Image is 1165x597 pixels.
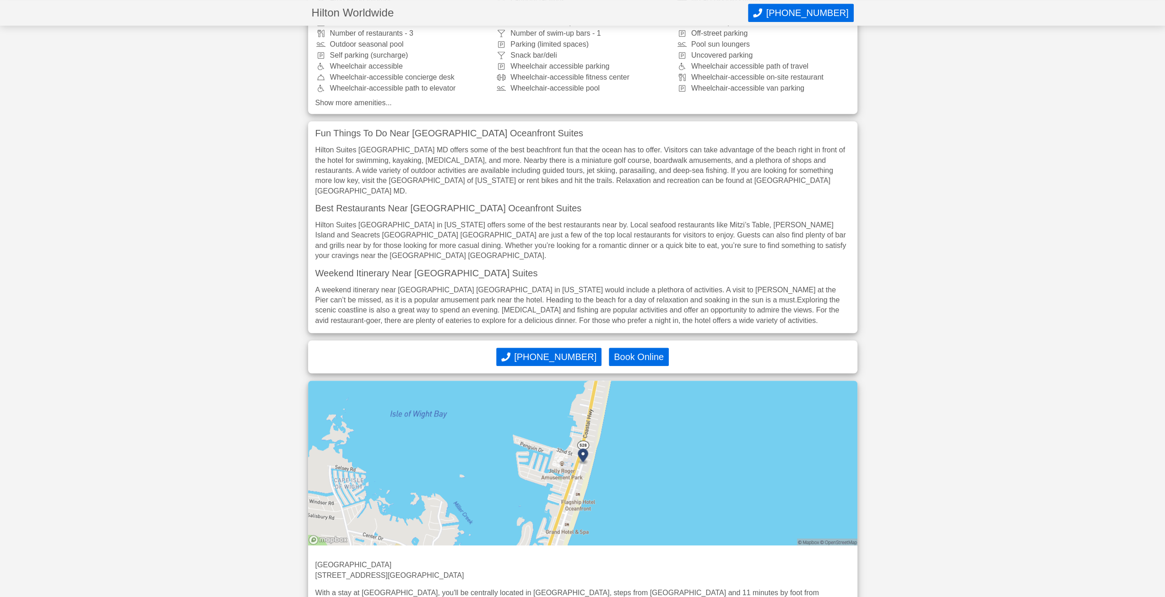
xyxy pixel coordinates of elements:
div: Wheelchair accessible [315,63,489,70]
button: Call [496,348,601,366]
div: Wheelchair accessible parking [496,63,669,70]
div: Number of restaurants - 3 [315,30,489,37]
button: Book Online [609,348,669,366]
h3: Weekend Itinerary Near [GEOGRAPHIC_DATA] Suites [315,269,850,278]
h3: Best Restaurants Near [GEOGRAPHIC_DATA] Oceanfront Suites [315,204,850,213]
img: map [308,381,857,545]
div: Number of swim-up bars - 1 [496,30,669,37]
div: Wheelchair-accessible path to elevator [315,85,489,92]
div: Self parking (surcharge) [315,52,489,59]
div: Wheelchair-accessible fitness center [496,74,669,81]
div: Outdoor seasonal pool [315,41,489,48]
span: [PHONE_NUMBER] [514,352,596,362]
div: Wheelchair-accessible on-site restaurant [677,74,850,81]
h1: Hilton Worldwide [312,7,748,18]
a: [GEOGRAPHIC_DATA] [388,571,464,579]
div: Snack bar/deli [496,52,669,59]
div: Pool sun loungers [677,41,850,48]
p: A weekend itinerary near [GEOGRAPHIC_DATA] [GEOGRAPHIC_DATA] in [US_STATE] would include a pletho... [315,285,850,326]
div: Uncovered parking [677,52,850,59]
div: Off-street parking [677,30,850,37]
div: Wheelchair-accessible concierge desk [315,74,489,81]
h3: Fun Things To Do Near [GEOGRAPHIC_DATA] Oceanfront Suites [315,129,850,138]
p: [STREET_ADDRESS] [315,570,850,581]
button: Call [748,4,853,22]
p: Hilton Suites [GEOGRAPHIC_DATA] in [US_STATE] offers some of the best restaurants near by. Local ... [315,220,850,261]
p: Hilton Suites [GEOGRAPHIC_DATA] MD offers some of the best beachfront fun that the ocean has to o... [315,145,850,196]
span: [PHONE_NUMBER] [766,8,848,18]
p: [GEOGRAPHIC_DATA] [315,560,850,570]
div: Parking (limited spaces) [496,41,669,48]
a: Show more amenities... [315,99,850,107]
div: Wheelchair-accessible pool [496,85,669,92]
div: Wheelchair-accessible van parking [677,85,850,92]
div: Wheelchair accessible path of travel [677,63,850,70]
